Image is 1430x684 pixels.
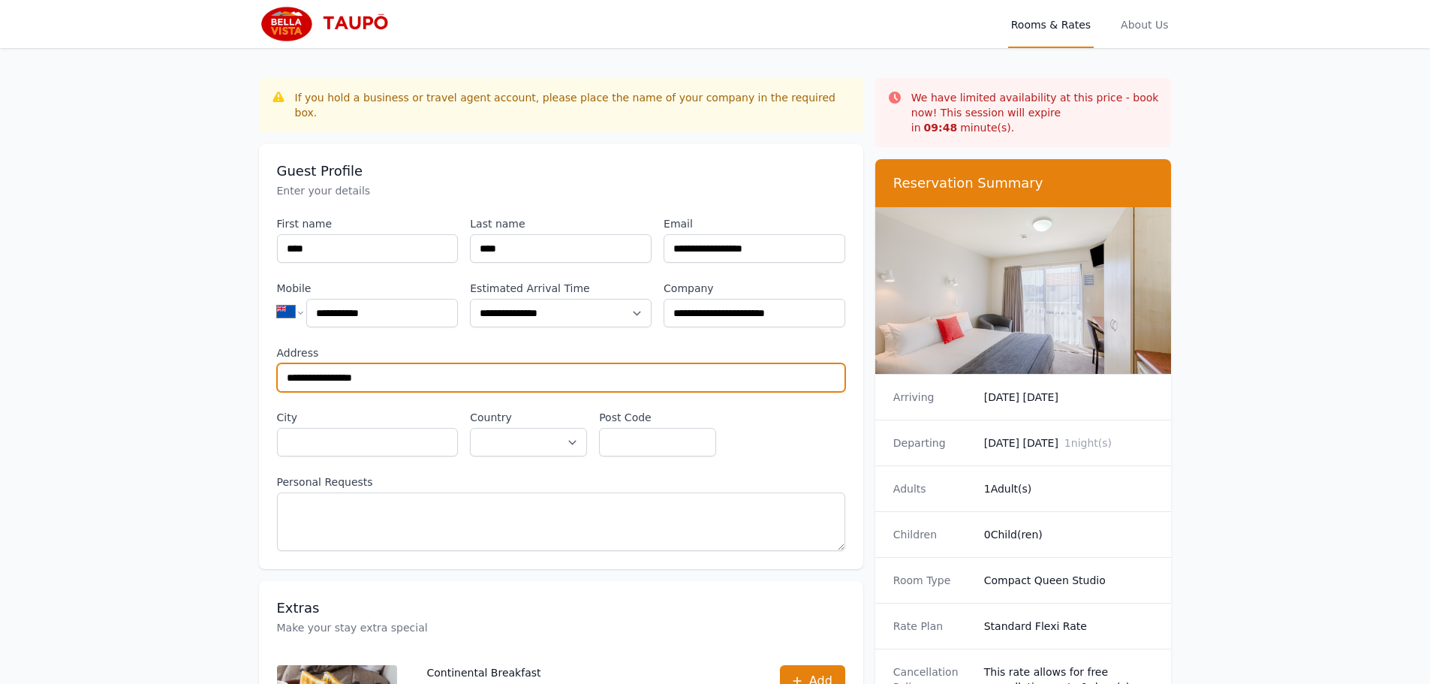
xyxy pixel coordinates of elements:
[875,207,1172,374] img: Compact Queen Studio
[893,481,972,496] dt: Adults
[277,281,459,296] label: Mobile
[984,481,1154,496] dd: 1 Adult(s)
[893,390,972,405] dt: Arriving
[470,281,652,296] label: Estimated Arrival Time
[599,410,716,425] label: Post Code
[277,620,845,635] p: Make your stay extra special
[984,619,1154,634] dd: Standard Flexi Rate
[984,573,1154,588] dd: Compact Queen Studio
[664,281,845,296] label: Company
[259,6,403,42] img: Bella Vista Taupo
[277,599,845,617] h3: Extras
[277,216,459,231] label: First name
[893,573,972,588] dt: Room Type
[470,216,652,231] label: Last name
[893,619,972,634] dt: Rate Plan
[427,665,708,680] p: Continental Breakfast
[277,410,459,425] label: City
[277,475,845,490] label: Personal Requests
[893,174,1154,192] h3: Reservation Summary
[893,435,972,450] dt: Departing
[911,90,1160,135] p: We have limited availability at this price - book now! This session will expire in minute(s).
[277,345,845,360] label: Address
[893,527,972,542] dt: Children
[984,435,1154,450] dd: [DATE] [DATE]
[277,162,845,180] h3: Guest Profile
[924,122,958,134] strong: 09 : 48
[470,410,587,425] label: Country
[984,527,1154,542] dd: 0 Child(ren)
[664,216,845,231] label: Email
[295,90,851,120] div: If you hold a business or travel agent account, please place the name of your company in the requ...
[984,390,1154,405] dd: [DATE] [DATE]
[277,183,845,198] p: Enter your details
[1064,437,1112,449] span: 1 night(s)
